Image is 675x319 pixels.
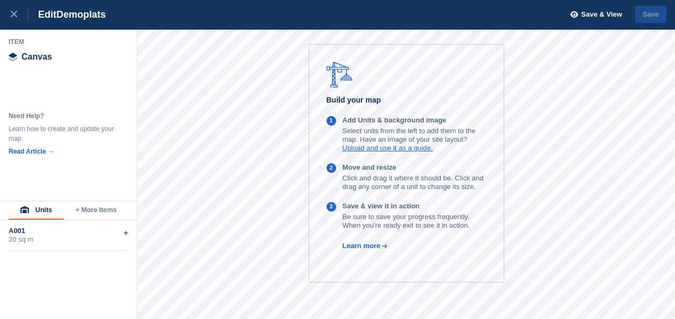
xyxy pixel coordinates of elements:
p: Be sure to save your progress frequently. When you're ready exit to see it in action. [343,213,487,230]
h6: Build your map [326,94,487,106]
div: Learn how to create and update your map. [9,124,116,143]
div: 2 [330,164,333,173]
p: Move and resize [343,163,487,172]
span: Canvas [21,53,52,61]
button: Units [9,201,64,220]
button: + More Items [64,201,128,220]
div: + [124,227,128,240]
p: Add Units & background image [343,116,487,125]
div: A00120 sq m+ [9,220,128,251]
p: Select units from the left to add them to the map. Have an image of your site layout? [343,127,487,144]
button: Save [635,6,666,24]
img: canvas-icn.9d1aba5b.svg [9,53,17,61]
div: Item [9,38,129,46]
div: 20 sq m [9,235,128,244]
div: 3 [330,202,333,212]
div: Need Help? [9,111,116,121]
a: Read Article → [9,148,54,155]
div: 1 [330,117,333,126]
a: Upload and use it as a guide. [343,144,433,152]
p: Click and drag it where it should be. Click and drag any corner of a unit to change its size. [343,174,487,191]
div: Edit Demoplats [28,8,106,21]
div: A001 [9,227,128,235]
a: Learn more [326,242,388,250]
button: Save & View [564,6,622,24]
p: Save & view it in action [343,202,487,211]
span: Save & View [581,9,622,20]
